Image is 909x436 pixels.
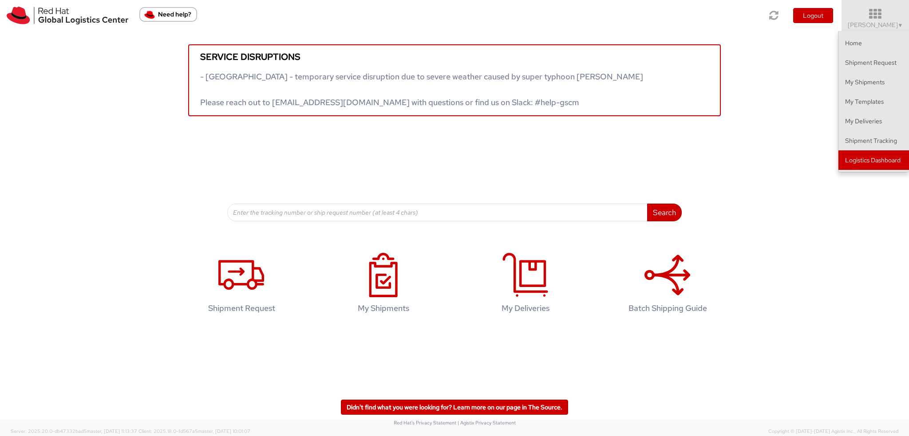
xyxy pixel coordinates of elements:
img: rh-logistics-00dfa346123c4ec078e1.svg [7,7,128,24]
a: Shipment Request [175,244,308,326]
span: [PERSON_NAME] [848,21,903,29]
a: My Deliveries [459,244,592,326]
a: Logistics Dashboard [838,150,909,170]
h4: My Deliveries [468,304,583,313]
a: Red Hat's Privacy Statement [394,420,456,426]
span: Server: 2025.20.0-db47332bad5 [11,428,137,434]
a: Shipment Request [838,53,909,72]
button: Need help? [139,7,197,22]
a: | Agistix Privacy Statement [458,420,516,426]
input: Enter the tracking number or ship request number (at least 4 chars) [227,204,648,221]
a: Service disruptions - [GEOGRAPHIC_DATA] - temporary service disruption due to severe weather caus... [188,44,721,116]
a: My Shipments [838,72,909,92]
button: Logout [793,8,833,23]
a: Home [838,33,909,53]
span: master, [DATE] 10:01:07 [198,428,250,434]
a: My Templates [838,92,909,111]
a: Didn't find what you were looking for? Learn more on our page in The Source. [341,400,568,415]
span: Client: 2025.18.0-fd567a5 [138,428,250,434]
h4: My Shipments [326,304,441,313]
a: My Deliveries [838,111,909,131]
span: - [GEOGRAPHIC_DATA] - temporary service disruption due to severe weather caused by super typhoon ... [200,71,643,107]
a: Batch Shipping Guide [601,244,734,326]
span: Copyright © [DATE]-[DATE] Agistix Inc., All Rights Reserved [768,428,898,435]
h4: Batch Shipping Guide [610,304,725,313]
span: ▼ [898,22,903,29]
button: Search [647,204,682,221]
a: My Shipments [317,244,450,326]
span: master, [DATE] 11:13:37 [87,428,137,434]
h5: Service disruptions [200,52,709,62]
a: Shipment Tracking [838,131,909,150]
h4: Shipment Request [184,304,299,313]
